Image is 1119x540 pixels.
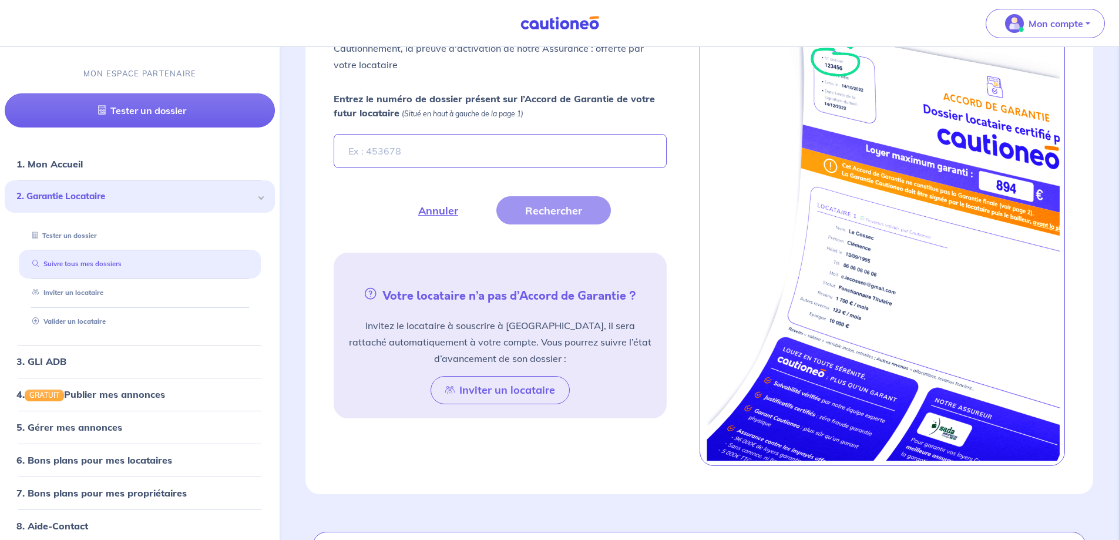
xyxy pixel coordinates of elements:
[338,286,661,303] h5: Votre locataire n’a pas d’Accord de Garantie ?
[402,109,523,118] em: (Situé en haut à gauche de la page 1)
[19,312,261,331] div: Valider un locataire
[16,520,88,532] a: 8. Aide-Contact
[28,317,106,326] a: Valider un locataire
[516,16,604,31] img: Cautioneo
[5,514,275,538] div: 8. Aide-Contact
[16,454,172,466] a: 6. Bons plans pour mes locataires
[334,134,666,168] input: Ex : 453678
[389,196,487,224] button: Annuler
[986,9,1105,38] button: illu_account_valid_menu.svgMon compte
[16,487,187,499] a: 7. Bons plans pour mes propriétaires
[28,289,103,297] a: Inviter un locataire
[16,355,66,367] a: 3. GLI ADB
[5,415,275,439] div: 5. Gérer mes annonces
[431,376,570,404] button: Inviter un locataire
[16,421,122,433] a: 5. Gérer mes annonces
[1029,16,1083,31] p: Mon compte
[16,190,254,203] span: 2. Garantie Locataire
[83,68,197,79] p: MON ESPACE PARTENAIRE
[19,283,261,303] div: Inviter un locataire
[5,448,275,472] div: 6. Bons plans pour mes locataires
[28,232,97,240] a: Tester un dossier
[334,93,655,119] strong: Entrez le numéro de dossier présent sur l’Accord de Garantie de votre futur locataire
[5,350,275,373] div: 3. GLI ADB
[5,180,275,213] div: 2. Garantie Locataire
[5,93,275,128] a: Tester un dossier
[16,158,83,170] a: 1. Mon Accueil
[19,226,261,246] div: Tester un dossier
[16,388,165,400] a: 4.GRATUITPublier mes annonces
[19,254,261,274] div: Suivre tous mes dossiers
[1005,14,1024,33] img: illu_account_valid_menu.svg
[5,383,275,406] div: 4.GRATUITPublier mes annonces
[348,317,652,367] p: Invitez le locataire à souscrire à [GEOGRAPHIC_DATA], il sera rattaché automatiquement à votre co...
[5,152,275,176] div: 1. Mon Accueil
[5,481,275,505] div: 7. Bons plans pour mes propriétaires
[28,260,122,268] a: Suivre tous mes dossiers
